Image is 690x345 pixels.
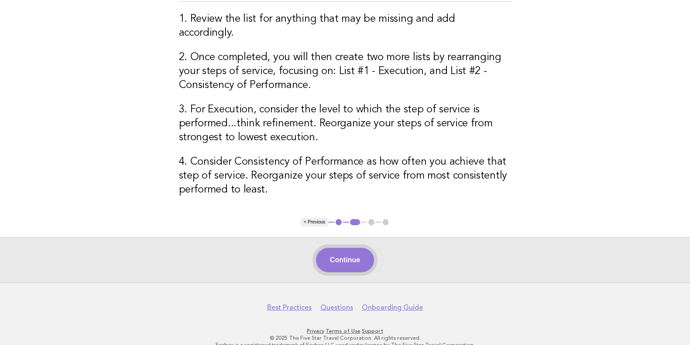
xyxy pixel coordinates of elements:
[179,12,511,40] h3: 1. Review the list for anything that may be missing and add accordingly.
[78,335,612,342] p: © 2025 The Five Star Travel Corporation. All rights reserved.
[179,51,511,92] h3: 2. Once completed, you will then create two more lists by rearranging your steps of service, focu...
[334,218,343,227] button: 1
[316,248,374,272] button: Continue
[179,155,511,197] h3: 4. Consider Consistency of Performance as how often you achieve that step of service. Reorganize ...
[362,328,383,334] a: Support
[300,218,329,227] button: < Previous
[307,328,324,334] a: Privacy
[320,303,353,312] a: Questions
[349,218,361,227] button: 2
[179,103,511,145] h3: 3. For Execution, consider the level to which the step of service is performed...think refinement...
[326,328,360,334] a: Terms of Use
[362,303,423,312] a: Onboarding Guide
[267,303,312,312] a: Best Practices
[78,328,612,335] p: · ·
